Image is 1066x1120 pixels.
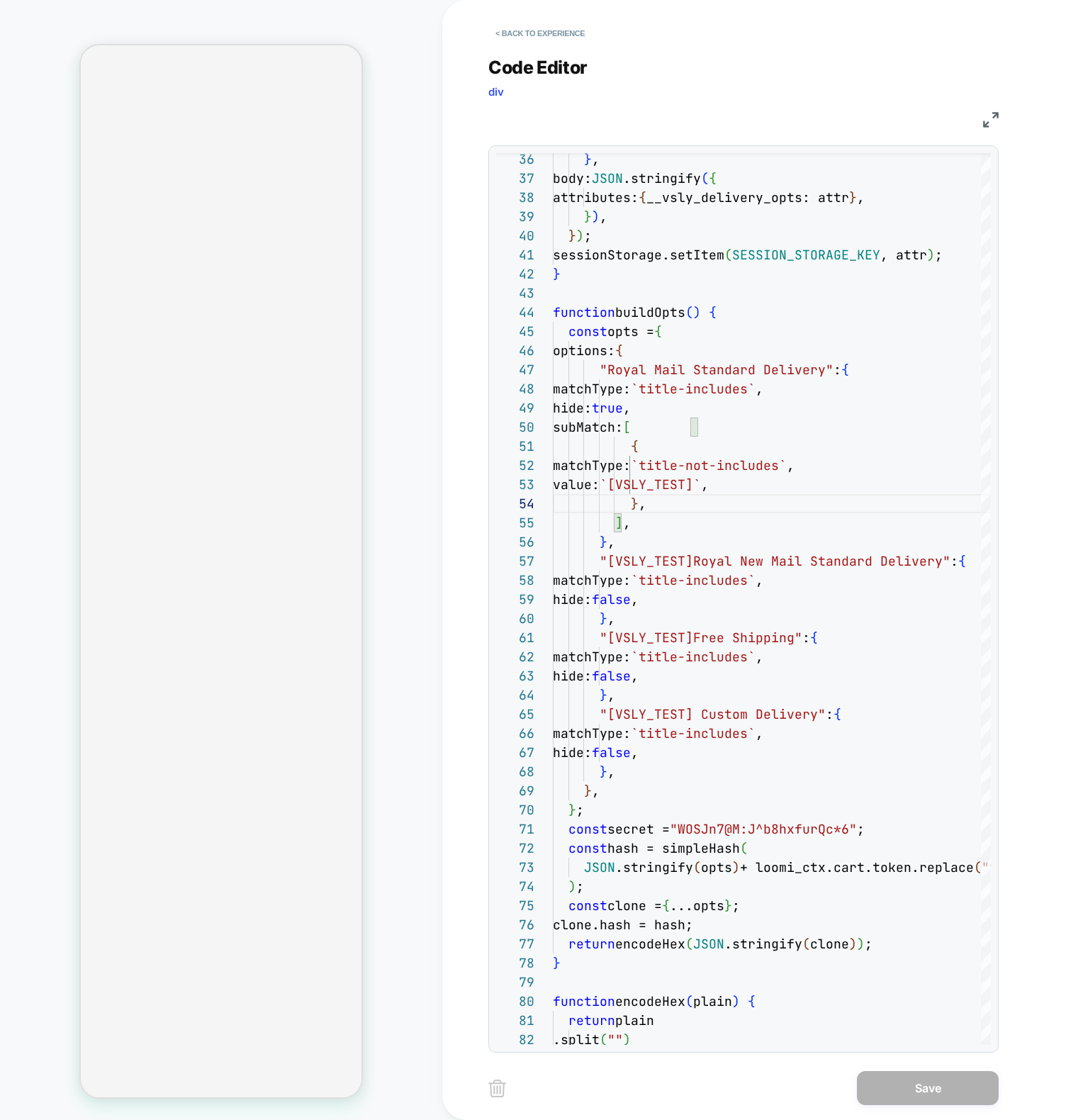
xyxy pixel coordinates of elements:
span: { [810,629,818,646]
span: , attr [880,247,927,263]
span: ; [576,878,584,895]
div: 60 [496,609,534,628]
span: { [834,706,841,722]
span: function [553,993,615,1009]
span: ) [857,936,865,952]
div: 48 [496,379,534,398]
span: hide: [553,400,592,416]
div: 39 [496,207,534,226]
div: 79 [496,973,534,992]
div: 42 [496,264,534,284]
span: { [748,993,756,1009]
span: const [568,840,607,856]
span: { [958,553,966,569]
span: matchType: [553,572,631,588]
span: encodeHex [615,993,685,1009]
div: 49 [496,398,534,418]
span: true [592,400,623,416]
div: 56 [496,532,534,551]
div: 54 [496,494,534,513]
span: , [607,763,615,780]
span: { [662,897,670,914]
span: subMatch: [553,419,623,435]
span: JSON [592,170,623,186]
span: : [950,553,958,569]
span: "[VSLY_TEST]Free Shipping" [600,629,802,646]
span: Code Editor [488,57,588,78]
span: `title-includes` [631,649,756,665]
span: hide: [553,591,592,607]
div: 38 [496,188,534,207]
span: ( [685,993,693,1009]
span: ; [857,821,865,837]
span: } [553,266,561,282]
div: 76 [496,915,534,934]
div: 58 [496,571,534,590]
span: ; [935,247,943,263]
span: , [607,534,615,550]
span: ...opts [670,897,724,914]
span: ( [685,304,693,320]
span: ) [568,878,576,895]
span: [ [623,419,631,435]
div: 61 [496,628,534,647]
span: const [568,897,607,914]
span: } [600,610,607,627]
span: __vsly_delivery_opts: attr [646,189,849,206]
span: clone [810,936,849,952]
div: 78 [496,953,534,973]
span: "[VSLY_TEST]Royal New Mail Standard Delivery" [600,553,950,569]
div: 37 [496,169,534,188]
span: , [756,725,763,741]
span: options: [553,342,615,359]
span: "[VSLY_TEST] Custom Delivery" [600,706,826,722]
span: false [592,744,631,761]
span: ( [802,936,810,952]
span: buildOpts [615,304,685,320]
span: "WOSJn7@M:J^b8hxfurQc*6" [670,821,857,837]
span: ] [615,515,623,531]
span: const [568,323,607,340]
span: , [857,189,865,206]
img: fullscreen [983,112,999,128]
span: `title-includes` [631,572,756,588]
span: : [802,629,810,646]
span: .stringify [623,170,701,186]
span: sessionStorage.setItem [553,247,724,263]
span: , [756,381,763,397]
span: } [849,189,857,206]
span: } [568,228,576,244]
span: .stringify [615,859,693,875]
span: { [709,170,717,186]
span: ( [685,936,693,952]
span: } [568,802,576,818]
div: 43 [496,284,534,303]
span: , [701,476,709,493]
div: 52 [496,456,534,475]
span: ; [576,802,584,818]
span: JSON [584,859,615,875]
div: 80 [496,992,534,1011]
span: false [592,591,631,607]
button: Save [857,1071,999,1105]
span: hide: [553,668,592,684]
div: 77 [496,934,534,953]
span: } [600,534,607,550]
div: 65 [496,705,534,724]
span: ( [701,170,709,186]
span: hash = simpleHash [607,840,740,856]
span: } [631,495,639,512]
div: 69 [496,781,534,800]
span: `title-includes` [631,381,756,397]
div: 36 [496,150,534,169]
div: 72 [496,839,534,858]
span: , [623,400,631,416]
span: , [756,649,763,665]
span: JSON [693,936,724,952]
div: 75 [496,896,534,915]
div: 81 [496,1011,534,1030]
span: opts [701,859,732,875]
div: 53 [496,475,534,494]
span: , [756,572,763,588]
div: 74 [496,877,534,896]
